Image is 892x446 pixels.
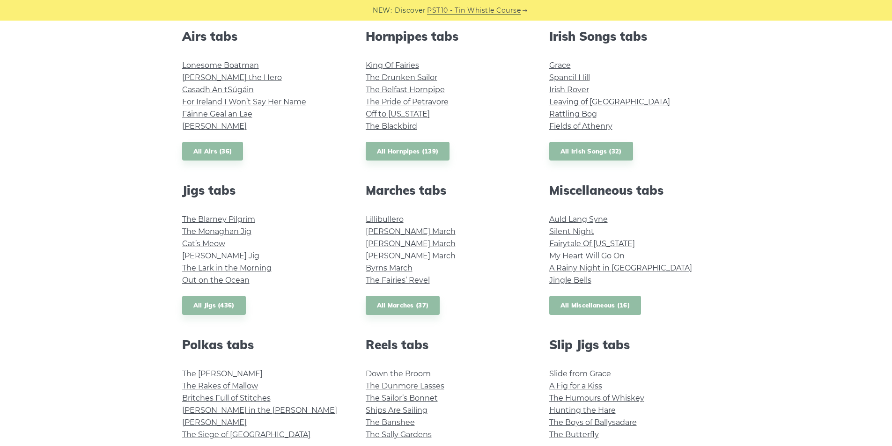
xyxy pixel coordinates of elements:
[366,239,456,248] a: [PERSON_NAME] March
[182,61,259,70] a: Lonesome Boatman
[366,227,456,236] a: [PERSON_NAME] March
[549,263,692,272] a: A Rainy Night in [GEOGRAPHIC_DATA]
[366,251,456,260] a: [PERSON_NAME] March
[182,251,259,260] a: [PERSON_NAME] Jig
[366,110,430,118] a: Off to [US_STATE]
[549,381,602,390] a: A Fig for a Kiss
[549,394,644,402] a: The Humours of Whiskey
[182,296,246,315] a: All Jigs (436)
[182,239,225,248] a: Cat’s Meow
[395,5,426,16] span: Discover
[549,227,594,236] a: Silent Night
[549,29,710,44] h2: Irish Songs tabs
[366,29,527,44] h2: Hornpipes tabs
[549,337,710,352] h2: Slip Jigs tabs
[366,296,440,315] a: All Marches (37)
[366,418,415,427] a: The Banshee
[549,85,589,94] a: Irish Rover
[549,276,591,285] a: Jingle Bells
[182,122,247,131] a: [PERSON_NAME]
[182,394,271,402] a: Britches Full of Stitches
[182,369,263,378] a: The [PERSON_NAME]
[549,418,637,427] a: The Boys of Ballysadare
[549,183,710,197] h2: Miscellaneous tabs
[366,97,449,106] a: The Pride of Petravore
[366,276,430,285] a: The Fairies’ Revel
[549,110,597,118] a: Rattling Bog
[549,430,599,439] a: The Butterfly
[366,183,527,197] h2: Marches tabs
[182,430,310,439] a: The Siege of [GEOGRAPHIC_DATA]
[182,110,252,118] a: Fáinne Geal an Lae
[549,142,633,161] a: All Irish Songs (32)
[366,430,432,439] a: The Sally Gardens
[549,215,608,224] a: Auld Lang Syne
[366,142,450,161] a: All Hornpipes (139)
[366,73,437,82] a: The Drunken Sailor
[182,263,272,272] a: The Lark in the Morning
[182,29,343,44] h2: Airs tabs
[549,97,670,106] a: Leaving of [GEOGRAPHIC_DATA]
[366,369,431,378] a: Down the Broom
[549,239,635,248] a: Fairytale Of [US_STATE]
[182,73,282,82] a: [PERSON_NAME] the Hero
[549,61,571,70] a: Grace
[366,394,438,402] a: The Sailor’s Bonnet
[549,369,611,378] a: Slide from Grace
[182,381,258,390] a: The Rakes of Mallow
[182,227,251,236] a: The Monaghan Jig
[549,251,625,260] a: My Heart Will Go On
[549,122,612,131] a: Fields of Athenry
[366,215,404,224] a: Lillibullero
[427,5,521,16] a: PST10 - Tin Whistle Course
[366,85,445,94] a: The Belfast Hornpipe
[549,406,616,415] a: Hunting the Hare
[549,296,641,315] a: All Miscellaneous (16)
[182,276,250,285] a: Out on the Ocean
[366,337,527,352] h2: Reels tabs
[366,263,413,272] a: Byrns March
[182,183,343,197] h2: Jigs tabs
[373,5,392,16] span: NEW:
[182,85,254,94] a: Casadh An tSúgáin
[182,142,243,161] a: All Airs (36)
[549,73,590,82] a: Spancil Hill
[366,61,419,70] a: King Of Fairies
[366,406,428,415] a: Ships Are Sailing
[182,406,337,415] a: [PERSON_NAME] in the [PERSON_NAME]
[366,122,417,131] a: The Blackbird
[182,215,255,224] a: The Blarney Pilgrim
[366,381,444,390] a: The Dunmore Lasses
[182,337,343,352] h2: Polkas tabs
[182,97,306,106] a: For Ireland I Won’t Say Her Name
[182,418,247,427] a: [PERSON_NAME]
